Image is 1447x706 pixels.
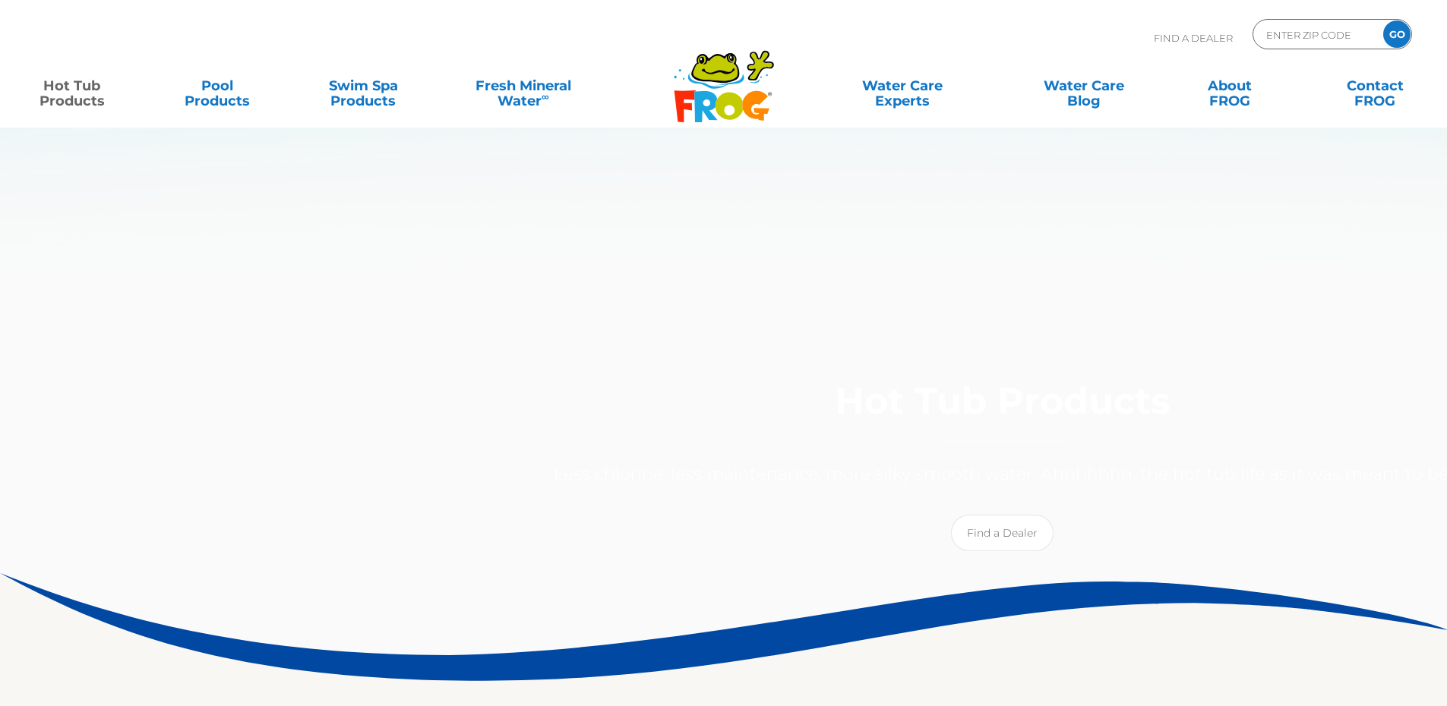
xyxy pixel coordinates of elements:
a: PoolProducts [161,71,274,101]
a: Water CareExperts [810,71,994,101]
a: AboutFROG [1173,71,1286,101]
img: Frog Products Logo [665,30,782,123]
sup: ∞ [542,90,549,102]
a: Water CareBlog [1027,71,1140,101]
input: GO [1383,20,1411,48]
p: Find A Dealer [1154,19,1233,57]
a: Find a Dealer [951,515,1054,551]
a: Swim SpaProducts [307,71,420,101]
a: Fresh MineralWater∞ [452,71,594,101]
a: ContactFROG [1319,71,1432,101]
a: Hot TubProducts [15,71,128,101]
